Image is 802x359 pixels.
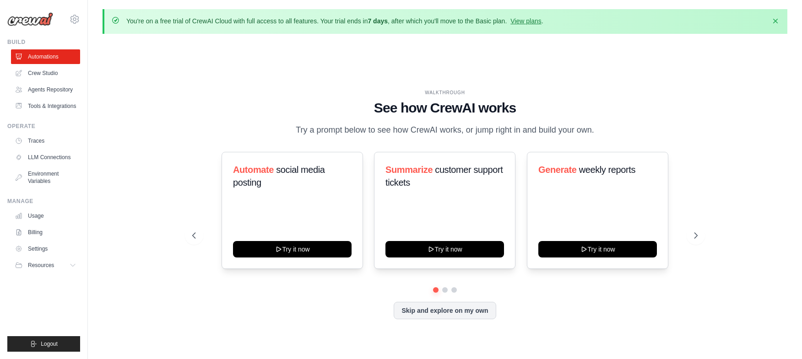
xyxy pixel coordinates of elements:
strong: 7 days [368,17,388,25]
a: Agents Repository [11,82,80,97]
p: Try a prompt below to see how CrewAI works, or jump right in and build your own. [291,123,599,137]
span: Logout [41,340,58,348]
a: Billing [11,225,80,240]
div: Build [7,38,80,46]
span: Resources [28,262,54,269]
button: Try it now [538,241,657,257]
button: Try it now [233,241,352,257]
div: Manage [7,198,80,205]
a: LLM Connections [11,150,80,165]
button: Try it now [385,241,504,257]
span: customer support tickets [385,165,503,188]
p: You're on a free trial of CrewAI Cloud with full access to all features. Your trial ends in , aft... [126,16,543,26]
a: Traces [11,134,80,148]
a: Usage [11,209,80,223]
a: View plans [510,17,541,25]
span: social media posting [233,165,325,188]
a: Tools & Integrations [11,99,80,113]
a: Settings [11,241,80,256]
button: Resources [11,258,80,273]
img: Logo [7,12,53,26]
span: Automate [233,165,274,175]
span: Generate [538,165,577,175]
a: Automations [11,49,80,64]
button: Logout [7,336,80,352]
span: Summarize [385,165,433,175]
button: Skip and explore on my own [394,302,496,319]
div: Operate [7,123,80,130]
span: weekly reports [579,165,635,175]
a: Crew Studio [11,66,80,80]
div: WALKTHROUGH [192,89,698,96]
a: Environment Variables [11,166,80,188]
h1: See how CrewAI works [192,100,698,116]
